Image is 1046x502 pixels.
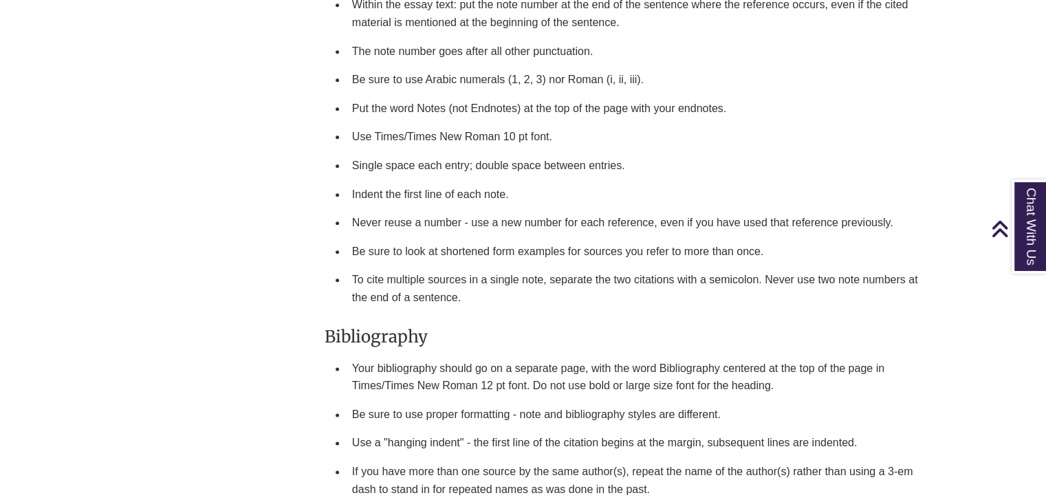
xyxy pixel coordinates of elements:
[347,354,936,400] li: Your bibliography should go on a separate page, with the word Bibliography centered at the top of...
[991,219,1043,238] a: Back to Top
[347,180,936,209] li: Indent the first line of each note.
[347,208,936,237] li: Never reuse a number - use a new number for each reference, even if you have used that reference ...
[347,122,936,151] li: Use Times/Times New Roman 10 pt font.
[347,65,936,94] li: Be sure to use Arabic numerals (1, 2, 3) nor Roman (i, ii, iii).
[347,237,936,266] li: Be sure to look at shortened form examples for sources you refer to more than once.
[347,37,936,66] li: The note number goes after all other punctuation.
[347,151,936,180] li: Single space each entry; double space between entries.
[347,428,936,457] li: Use a "hanging indent" - the first line of the citation begins at the margin, subsequent lines ar...
[347,265,936,312] li: To cite multiple sources in a single note, separate the two citations with a semicolon. Never use...
[325,326,936,347] h3: Bibliography
[347,94,936,123] li: Put the word Notes (not Endnotes) at the top of the page with your endnotes.
[347,400,936,429] li: Be sure to use proper formatting - note and bibliography styles are different.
